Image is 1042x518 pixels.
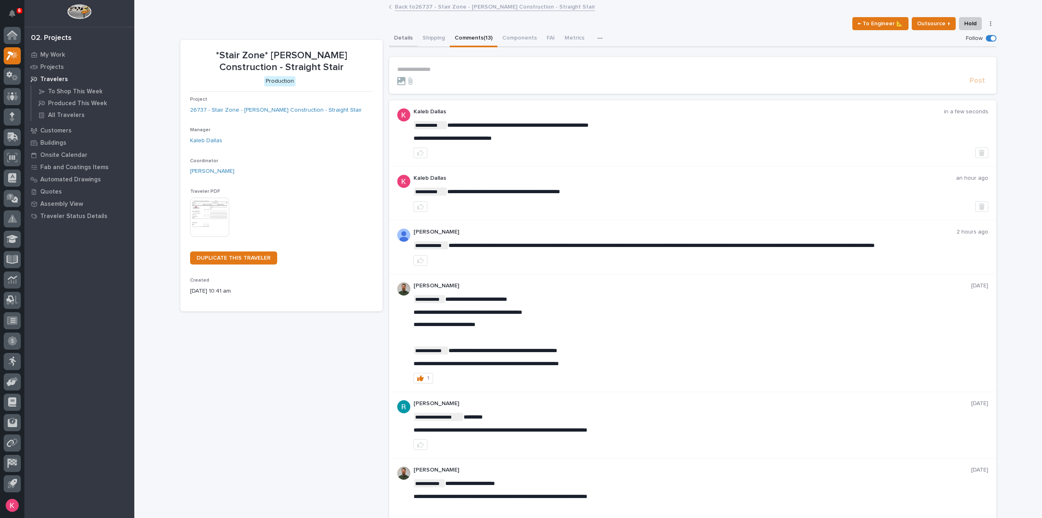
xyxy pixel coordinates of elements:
a: 26737 - Stair Zone - [PERSON_NAME] Construction - Straight Stair [190,106,362,115]
p: Kaleb Dallas [414,175,956,182]
p: [PERSON_NAME] [414,229,957,236]
p: Assembly View [40,201,83,208]
p: [PERSON_NAME] [414,282,971,289]
img: ACg8ocLIQ8uTLu8xwXPI_zF_j4cWilWA_If5Zu0E3tOGGkFk=s96-c [397,400,410,413]
p: Onsite Calendar [40,152,88,159]
span: Project [190,97,207,102]
button: Delete post [975,148,988,158]
span: Post [970,76,985,86]
p: Kaleb Dallas [414,108,944,115]
p: Projects [40,64,64,71]
p: Follow [966,35,983,42]
a: Customers [24,124,134,137]
button: like this post [414,148,427,158]
a: My Work [24,48,134,61]
span: Outsource ↑ [917,19,950,29]
a: Fab and Coatings Items [24,161,134,173]
p: [PERSON_NAME] [414,467,971,474]
p: Customers [40,127,72,134]
button: 1 [414,373,433,384]
a: Travelers [24,73,134,85]
button: like this post [414,255,427,266]
a: [PERSON_NAME] [190,167,234,176]
p: 6 [18,8,21,13]
span: Traveler PDF [190,189,220,194]
a: To Shop This Week [31,86,134,97]
p: [PERSON_NAME] [414,400,971,407]
p: All Travelers [48,112,85,119]
button: Shipping [418,30,450,47]
img: ACg8ocJFQJZtOpq0mXhEl6L5cbQXDkmdPAf0fdoBPnlMfqfX=s96-c [397,175,410,188]
button: Metrics [560,30,589,47]
a: All Travelers [31,109,134,121]
span: DUPLICATE THIS TRAVELER [197,255,271,261]
button: Outsource ↑ [912,17,956,30]
p: *Stair Zone* [PERSON_NAME] Construction - Straight Stair [190,50,373,73]
img: AOh14GjpcA6ydKGAvwfezp8OhN30Q3_1BHk5lQOeczEvCIoEuGETHm2tT-JUDAHyqffuBe4ae2BInEDZwLlH3tcCd_oYlV_i4... [397,229,410,242]
span: Coordinator [190,159,218,163]
span: ← To Engineer 📐 [858,19,903,29]
button: ← To Engineer 📐 [852,17,908,30]
button: like this post [414,201,427,212]
img: ACg8ocJFQJZtOpq0mXhEl6L5cbQXDkmdPAf0fdoBPnlMfqfX=s96-c [397,108,410,121]
a: Traveler Status Details [24,210,134,222]
p: Quotes [40,188,62,196]
button: users-avatar [4,497,21,514]
button: Details [389,30,418,47]
span: Hold [964,19,976,29]
p: [DATE] 10:41 am [190,287,373,295]
div: 02. Projects [31,34,72,43]
button: like this post [414,439,427,450]
button: Delete post [975,201,988,212]
a: Buildings [24,137,134,149]
img: Workspace Logo [67,4,91,19]
a: Onsite Calendar [24,149,134,161]
button: Notifications [4,5,21,22]
a: Kaleb Dallas [190,137,222,145]
div: Production [264,76,296,86]
span: Created [190,278,209,283]
p: My Work [40,51,65,59]
button: Components [497,30,542,47]
p: 2 hours ago [957,229,988,236]
p: Produced This Week [48,100,107,107]
p: an hour ago [956,175,988,182]
p: Automated Drawings [40,176,101,183]
a: Back to26737 - Stair Zone - [PERSON_NAME] Construction - Straight Stair [395,2,595,11]
p: Buildings [40,139,66,147]
p: Fab and Coatings Items [40,164,109,171]
a: DUPLICATE THIS TRAVELER [190,251,277,265]
p: in a few seconds [944,108,988,115]
p: Traveler Status Details [40,213,107,220]
span: Manager [190,128,210,132]
button: FAI [542,30,560,47]
a: Quotes [24,185,134,198]
p: [DATE] [971,400,988,407]
div: Notifications6 [10,10,21,23]
p: [DATE] [971,467,988,474]
p: [DATE] [971,282,988,289]
div: 1 [427,375,429,381]
img: AATXAJw4slNr5ea0WduZQVIpKGhdapBAGQ9xVsOeEvl5=s96-c [397,282,410,295]
a: Produced This Week [31,97,134,109]
p: Travelers [40,76,68,83]
a: Assembly View [24,198,134,210]
a: Automated Drawings [24,173,134,185]
p: To Shop This Week [48,88,103,95]
a: Projects [24,61,134,73]
button: Hold [959,17,982,30]
button: Post [966,76,988,86]
img: AATXAJw4slNr5ea0WduZQVIpKGhdapBAGQ9xVsOeEvl5=s96-c [397,467,410,480]
button: Comments (13) [450,30,497,47]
